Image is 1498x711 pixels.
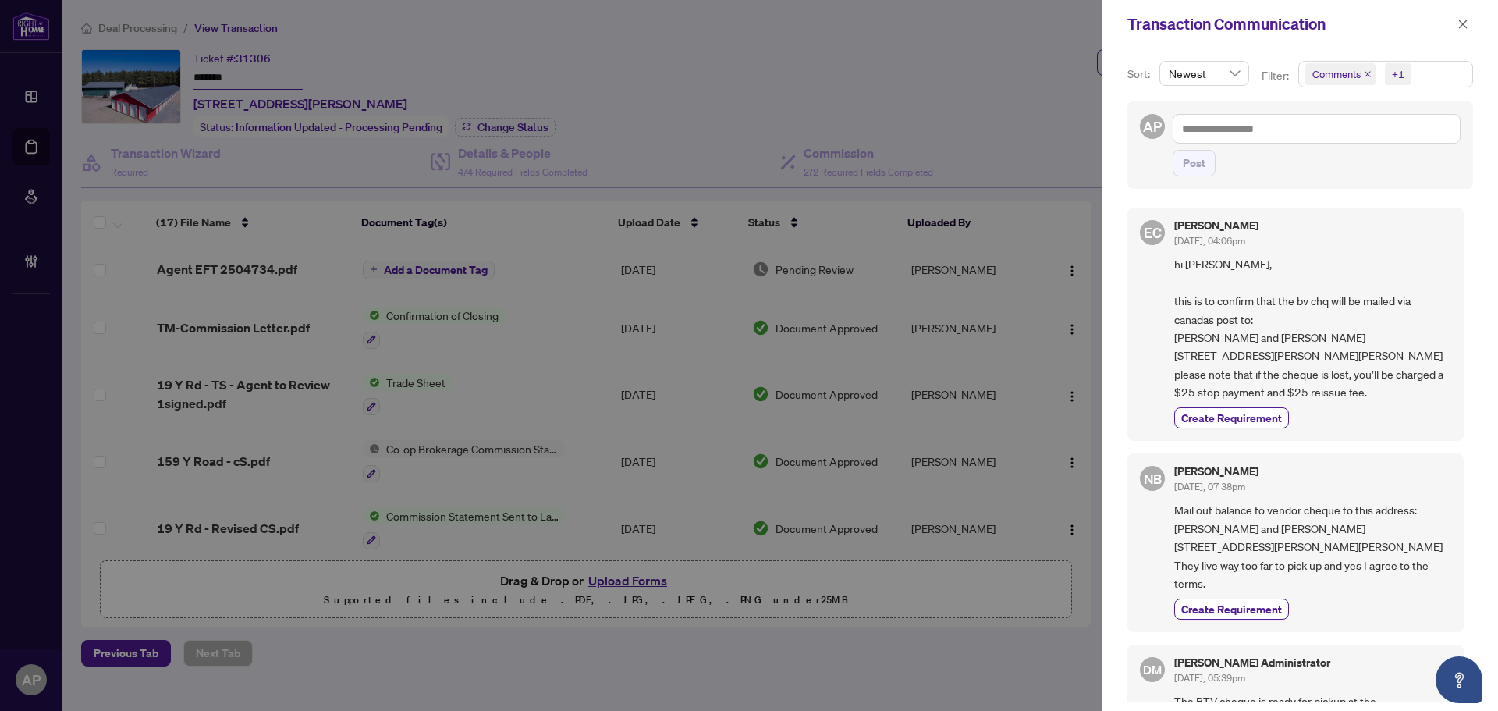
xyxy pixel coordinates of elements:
[1181,601,1282,617] span: Create Requirement
[1174,235,1245,247] span: [DATE], 04:06pm
[1174,657,1330,668] h5: [PERSON_NAME] Administrator
[1127,66,1153,83] p: Sort:
[1174,255,1451,401] span: hi [PERSON_NAME], this is to confirm that the bv chq will be mailed via canadas post to: [PERSON_...
[1174,501,1451,592] span: Mail out balance to vendor cheque to this address: [PERSON_NAME] and [PERSON_NAME] [STREET_ADDRES...
[1364,70,1372,78] span: close
[1144,222,1162,244] span: EC
[1127,12,1453,36] div: Transaction Communication
[1174,672,1245,684] span: [DATE], 05:39pm
[1181,410,1282,426] span: Create Requirement
[1174,407,1289,428] button: Create Requirement
[1174,220,1258,231] h5: [PERSON_NAME]
[1392,66,1404,82] div: +1
[1143,468,1162,489] span: NB
[1174,599,1289,620] button: Create Requirement
[1174,481,1245,492] span: [DATE], 07:38pm
[1174,466,1258,477] h5: [PERSON_NAME]
[1169,62,1240,85] span: Newest
[1436,656,1482,703] button: Open asap
[1457,19,1468,30] span: close
[1173,150,1216,176] button: Post
[1312,66,1361,82] span: Comments
[1305,63,1376,85] span: Comments
[1262,67,1291,84] p: Filter:
[1143,660,1162,679] span: DM
[1143,116,1162,137] span: AP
